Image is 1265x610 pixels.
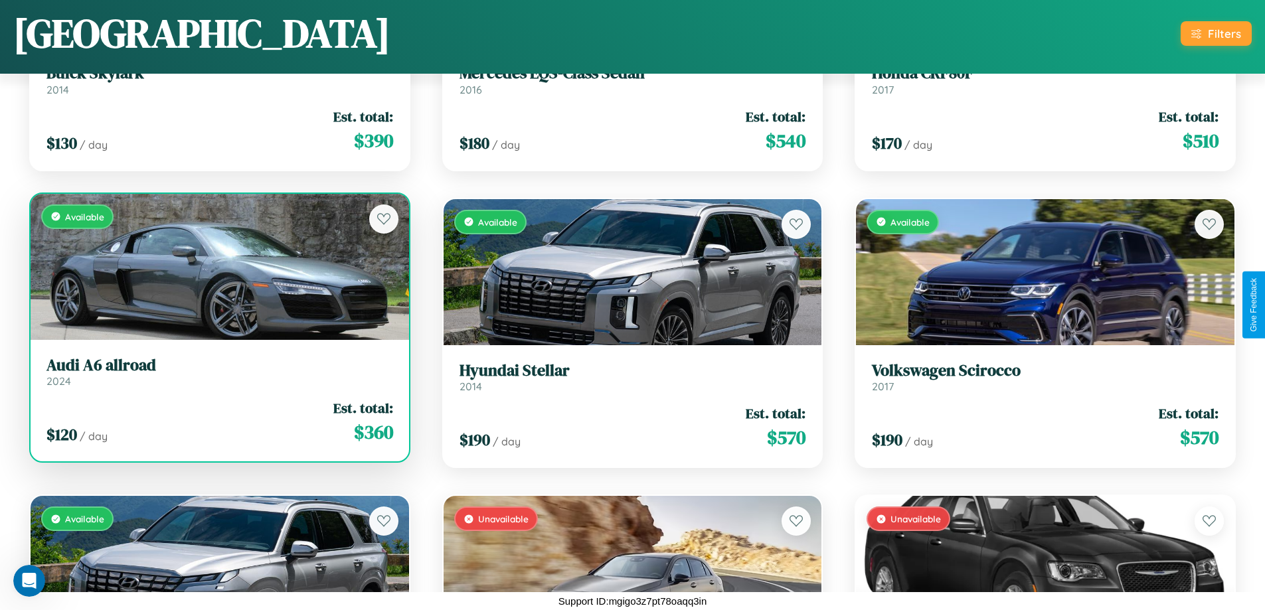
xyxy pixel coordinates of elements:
[872,64,1219,96] a: Honda CRF80F2017
[872,361,1219,380] h3: Volkswagen Scirocco
[460,132,489,154] span: $ 180
[492,138,520,151] span: / day
[558,592,707,610] p: Support ID: mgigo3z7pt78oaqq3in
[872,429,902,451] span: $ 190
[354,419,393,445] span: $ 360
[46,132,77,154] span: $ 130
[460,361,806,380] h3: Hyundai Stellar
[1181,21,1252,46] button: Filters
[478,216,517,228] span: Available
[46,423,77,445] span: $ 120
[333,398,393,418] span: Est. total:
[493,435,521,448] span: / day
[13,6,390,60] h1: [GEOGRAPHIC_DATA]
[46,64,393,83] h3: Buick Skylark
[46,356,393,388] a: Audi A6 allroad2024
[354,127,393,154] span: $ 390
[460,64,806,96] a: Mercedes EQS-Class Sedan2016
[46,83,69,96] span: 2014
[872,83,894,96] span: 2017
[460,380,482,393] span: 2014
[460,64,806,83] h3: Mercedes EQS-Class Sedan
[767,424,805,451] span: $ 570
[872,132,902,154] span: $ 170
[872,64,1219,83] h3: Honda CRF80F
[460,361,806,394] a: Hyundai Stellar2014
[65,513,104,524] span: Available
[872,380,894,393] span: 2017
[13,565,45,597] iframe: Intercom live chat
[905,435,933,448] span: / day
[46,374,71,388] span: 2024
[333,107,393,126] span: Est. total:
[1249,278,1258,332] div: Give Feedback
[80,429,108,443] span: / day
[46,64,393,96] a: Buick Skylark2014
[80,138,108,151] span: / day
[460,83,482,96] span: 2016
[890,513,941,524] span: Unavailable
[746,404,805,423] span: Est. total:
[872,361,1219,394] a: Volkswagen Scirocco2017
[46,356,393,375] h3: Audi A6 allroad
[1159,107,1219,126] span: Est. total:
[478,513,529,524] span: Unavailable
[460,429,490,451] span: $ 190
[766,127,805,154] span: $ 540
[1159,404,1219,423] span: Est. total:
[1208,27,1241,40] div: Filters
[1183,127,1219,154] span: $ 510
[746,107,805,126] span: Est. total:
[1180,424,1219,451] span: $ 570
[890,216,930,228] span: Available
[904,138,932,151] span: / day
[65,211,104,222] span: Available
